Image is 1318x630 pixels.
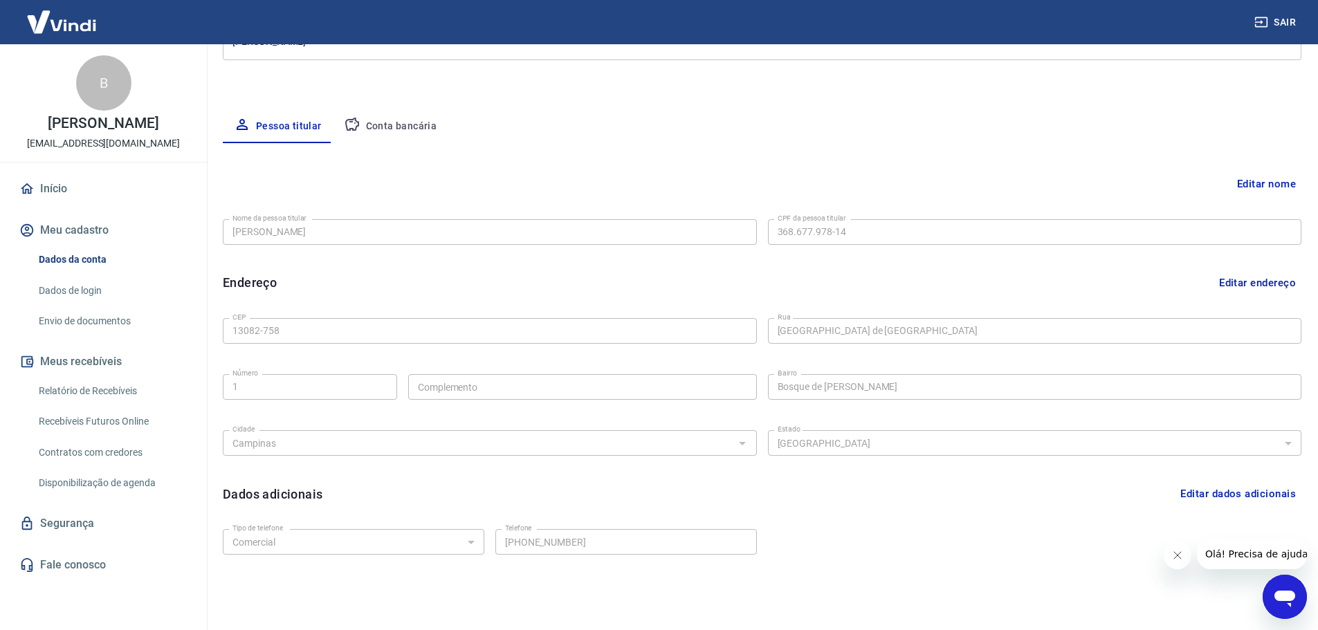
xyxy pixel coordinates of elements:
button: Editar nome [1232,171,1301,197]
label: CEP [232,312,246,322]
a: Recebíveis Futuros Online [33,407,190,436]
label: Estado [778,424,800,434]
button: Pessoa titular [223,110,333,143]
label: CPF da pessoa titular [778,213,846,223]
span: Olá! Precisa de ajuda? [8,10,116,21]
button: Editar endereço [1214,270,1301,296]
a: Início [17,174,190,204]
a: Segurança [17,508,190,539]
a: Disponibilização de agenda [33,469,190,497]
label: Rua [778,312,791,322]
label: Cidade [232,424,255,434]
p: [EMAIL_ADDRESS][DOMAIN_NAME] [27,136,180,151]
a: Dados da conta [33,245,190,274]
label: Bairro [778,368,797,378]
label: Número [232,368,258,378]
button: Editar dados adicionais [1175,481,1301,507]
input: Digite aqui algumas palavras para buscar a cidade [227,434,730,452]
h6: Dados adicionais [223,485,322,503]
button: Conta bancária [333,110,448,143]
a: Contratos com credores [33,438,190,467]
iframe: Fechar mensagem [1164,541,1191,569]
iframe: Mensagem da empresa [1197,539,1307,569]
p: [PERSON_NAME] [48,116,158,131]
iframe: Botão para abrir a janela de mensagens [1263,575,1307,619]
label: Tipo de telefone [232,523,283,533]
a: Relatório de Recebíveis [33,377,190,405]
a: Envio de documentos [33,307,190,335]
a: Fale conosco [17,550,190,580]
label: Nome da pessoa titular [232,213,306,223]
h6: Endereço [223,273,277,292]
div: B [76,55,131,111]
button: Sair [1252,10,1301,35]
label: Telefone [505,523,532,533]
a: Dados de login [33,277,190,305]
img: Vindi [17,1,107,43]
button: Meu cadastro [17,215,190,245]
button: Meus recebíveis [17,346,190,377]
